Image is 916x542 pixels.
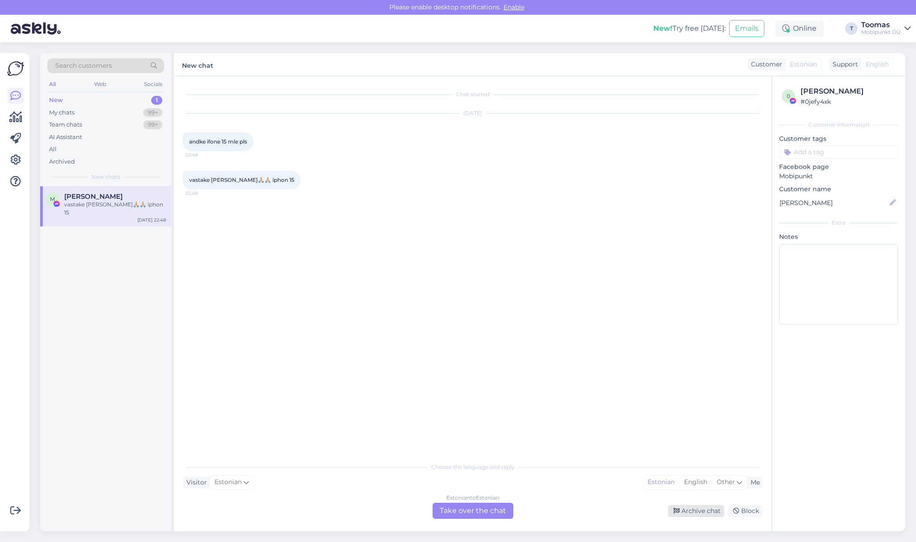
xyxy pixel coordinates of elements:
[49,108,74,117] div: My chats
[779,172,898,181] p: Mobipunkt
[92,78,108,90] div: Web
[183,463,763,471] div: Choose the language and reply
[446,494,499,502] div: Estonian to Estonian
[729,20,764,37] button: Emails
[653,23,726,34] div: Try free [DATE]:
[64,193,123,201] span: Maria Oja
[779,162,898,172] p: Facebook page
[91,173,120,181] span: New chats
[668,505,724,517] div: Archive chat
[143,120,162,129] div: 99+
[779,145,898,159] input: Add a tag
[800,86,895,97] div: [PERSON_NAME]
[643,476,679,489] div: Estonian
[779,219,898,227] div: Extra
[142,78,164,90] div: Socials
[728,505,763,517] div: Block
[780,198,888,208] input: Add name
[779,121,898,129] div: Customer information
[800,97,895,107] div: # 0jefy4xk
[64,201,166,217] div: vastake [PERSON_NAME]🙏🏼🙏🏼 iphon 15
[861,21,911,36] a: ToomasMobipunkt OÜ
[787,93,790,99] span: 0
[50,196,55,202] span: M
[49,145,57,154] div: All
[49,157,75,166] div: Archived
[845,22,858,35] div: T
[186,190,219,197] span: 22:48
[49,96,63,105] div: New
[183,109,763,117] div: [DATE]
[653,24,673,33] b: New!
[186,152,219,158] span: 22:48
[49,133,82,142] div: AI Assistant
[790,60,817,69] span: Estonian
[7,60,24,77] img: Askly Logo
[829,60,858,69] div: Support
[866,60,889,69] span: English
[775,21,824,37] div: Online
[779,134,898,144] p: Customer tags
[861,29,901,36] div: Mobipunkt OÜ
[55,61,112,70] span: Search customers
[189,177,294,183] span: vastake [PERSON_NAME]🙏🏼🙏🏼 iphon 15
[183,478,207,487] div: Visitor
[717,478,735,486] span: Other
[49,120,82,129] div: Team chats
[779,232,898,242] p: Notes
[215,477,242,487] span: Estonian
[151,96,162,105] div: 1
[861,21,901,29] div: Toomas
[433,503,513,519] div: Take over the chat
[747,60,782,69] div: Customer
[501,3,527,11] span: Enable
[679,476,712,489] div: English
[47,78,58,90] div: All
[143,108,162,117] div: 99+
[189,138,247,145] span: andke ifone 15 mle pls
[779,185,898,194] p: Customer name
[182,58,213,70] label: New chat
[747,478,760,487] div: Me
[137,217,166,223] div: [DATE] 22:48
[183,90,763,99] div: Chat started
